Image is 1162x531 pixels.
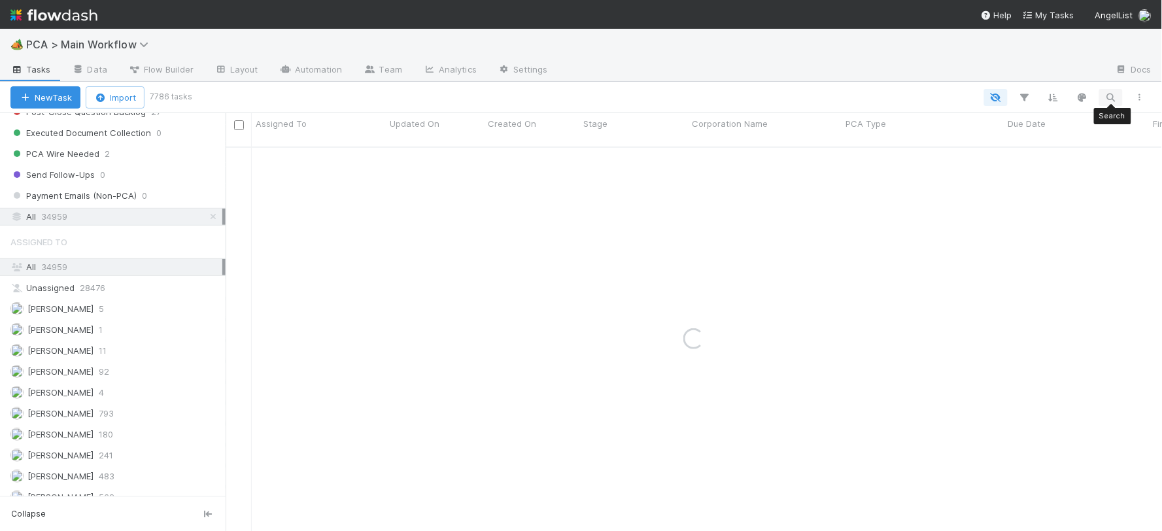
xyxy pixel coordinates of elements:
a: Docs [1105,60,1162,81]
small: 7786 tasks [150,91,192,103]
span: 34959 [41,262,67,272]
span: 0 [100,167,105,183]
img: avatar_12dd09bb-393f-4edb-90ff-b12147216d3f.png [10,302,24,315]
div: Unassigned [10,280,222,296]
span: 0 [142,188,147,204]
span: 4 [99,385,104,401]
div: Help [981,9,1012,22]
div: All [10,259,222,275]
span: Corporation Name [692,117,768,130]
span: 🏕️ [10,39,24,50]
span: Updated On [390,117,439,130]
img: logo-inverted-e16ddd16eac7371096b0.svg [10,4,97,26]
span: Payment Emails (Non-PCA) [10,188,137,204]
span: [PERSON_NAME] [27,450,94,460]
a: Flow Builder [118,60,204,81]
span: My Tasks [1023,10,1074,20]
img: avatar_0d9988fd-9a15-4cc7-ad96-88feab9e0fa9.png [1138,9,1152,22]
span: [PERSON_NAME] [27,366,94,377]
span: PCA Wire Needed [10,146,99,162]
span: [PERSON_NAME] [27,408,94,419]
img: avatar_fee1282a-8af6-4c79-b7c7-bf2cfad99775.png [10,407,24,420]
img: avatar_d02a2cc9-4110-42ea-8259-e0e2573f4e82.png [10,323,24,336]
span: 180 [99,426,113,443]
img: avatar_c7c7de23-09de-42ad-8e02-7981c37ee075.png [10,470,24,483]
span: 562 [99,489,114,505]
span: Collapse [11,508,46,520]
span: 793 [99,405,114,422]
span: Tasks [10,63,51,76]
span: 28476 [80,280,105,296]
a: Settings [487,60,558,81]
span: Created On [488,117,536,130]
span: Assigned To [10,229,67,255]
a: My Tasks [1023,9,1074,22]
span: Send Follow-Ups [10,167,95,183]
a: Data [61,60,118,81]
span: Flow Builder [128,63,194,76]
span: PCA > Main Workflow [26,38,155,51]
input: Toggle All Rows Selected [234,120,244,130]
span: 11 [99,343,107,359]
span: 92 [99,364,109,380]
span: 2 [105,146,110,162]
span: Stage [583,117,607,130]
span: [PERSON_NAME] [27,471,94,481]
span: 5 [99,301,104,317]
span: [PERSON_NAME] [27,492,94,502]
span: [PERSON_NAME] [27,345,94,356]
span: AngelList [1095,10,1133,20]
img: avatar_2bce2475-05ee-46d3-9413-d3901f5fa03f.png [10,365,24,378]
span: [PERSON_NAME] [27,324,94,335]
span: [PERSON_NAME] [27,303,94,314]
span: Due Date [1008,117,1046,130]
a: Analytics [413,60,487,81]
span: Executed Document Collection [10,125,151,141]
a: Layout [204,60,269,81]
span: [PERSON_NAME] [27,387,94,398]
button: Import [86,86,145,109]
img: avatar_030f5503-c087-43c2-95d1-dd8963b2926c.png [10,428,24,441]
span: 483 [99,468,114,485]
span: 1 [99,322,103,338]
img: avatar_501ac9d6-9fa6-4fe9-975e-1fd988f7bdb1.png [10,386,24,399]
img: avatar_d8fc9ee4-bd1b-4062-a2a8-84feb2d97839.png [10,449,24,462]
span: 0 [156,125,162,141]
a: Team [353,60,413,81]
span: [PERSON_NAME] [27,429,94,439]
button: NewTask [10,86,80,109]
span: 241 [99,447,113,464]
span: Assigned To [256,117,307,130]
img: avatar_ac83cd3a-2de4-4e8f-87db-1b662000a96d.png [10,344,24,357]
div: All [10,209,222,225]
a: Automation [269,60,353,81]
img: avatar_e5ec2f5b-afc7-4357-8cf1-2139873d70b1.png [10,490,24,504]
span: PCA Type [846,117,886,130]
span: 34959 [41,209,67,225]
